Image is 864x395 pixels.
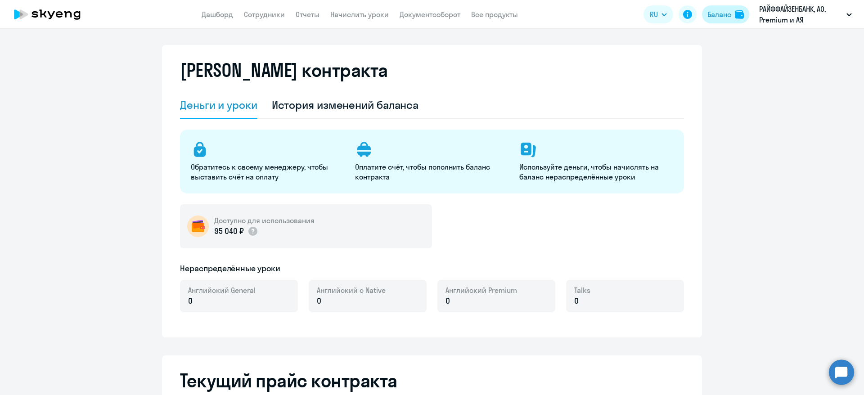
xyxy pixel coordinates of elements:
[643,5,673,23] button: RU
[214,215,315,225] h5: Доступно для использования
[244,10,285,19] a: Сотрудники
[187,215,209,237] img: wallet-circle.png
[272,98,419,112] div: История изменений баланса
[702,5,749,23] button: Балансbalance
[755,4,856,25] button: РАЙФФАЙЗЕНБАНК, АО, Premium и АЯ
[330,10,389,19] a: Начислить уроки
[180,370,684,391] h2: Текущий прайс контракта
[355,162,508,182] p: Оплатите счёт, чтобы пополнить баланс контракта
[574,285,590,295] span: Talks
[180,98,257,112] div: Деньги и уроки
[191,162,344,182] p: Обратитесь к своему менеджеру, чтобы выставить счёт на оплату
[188,285,256,295] span: Английский General
[317,285,386,295] span: Английский с Native
[296,10,319,19] a: Отчеты
[317,295,321,307] span: 0
[735,10,744,19] img: balance
[445,295,450,307] span: 0
[214,225,258,237] p: 95 040 ₽
[471,10,518,19] a: Все продукты
[519,162,673,182] p: Используйте деньги, чтобы начислять на баланс нераспределённые уроки
[180,59,388,81] h2: [PERSON_NAME] контракта
[574,295,579,307] span: 0
[759,4,843,25] p: РАЙФФАЙЗЕНБАНК, АО, Premium и АЯ
[202,10,233,19] a: Дашборд
[445,285,517,295] span: Английский Premium
[650,9,658,20] span: RU
[707,9,731,20] div: Баланс
[180,263,280,274] h5: Нераспределённые уроки
[400,10,460,19] a: Документооборот
[188,295,193,307] span: 0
